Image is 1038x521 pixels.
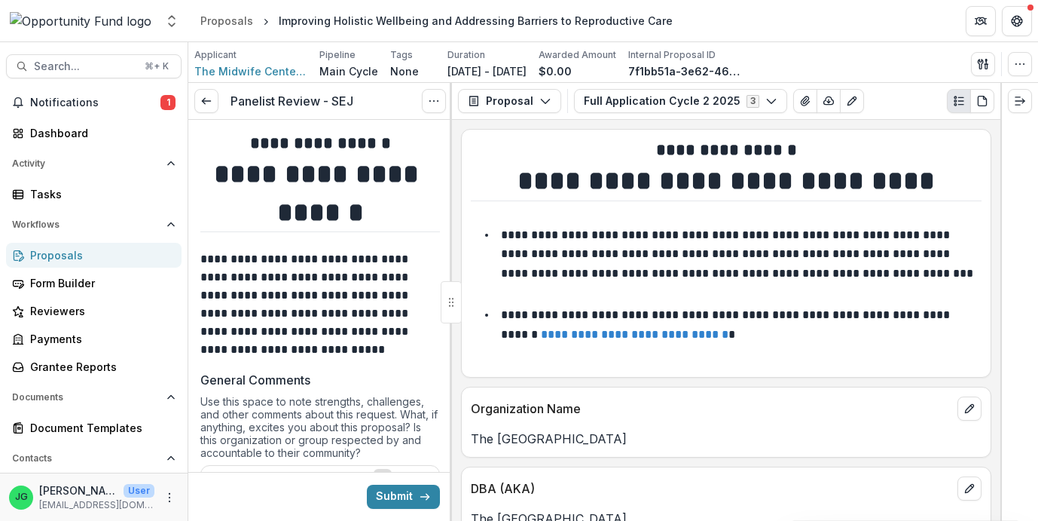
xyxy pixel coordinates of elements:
nav: breadcrumb [194,10,679,32]
div: Form Builder [30,275,169,291]
button: Underline [227,469,246,487]
button: Submit [367,485,440,509]
button: Align Right [415,469,433,487]
button: Heading 1 [290,469,308,487]
a: Dashboard [6,121,182,146]
p: Tags [390,48,413,62]
button: More [160,489,179,507]
a: Payments [6,326,182,351]
span: Notifications [30,97,160,109]
button: Italicize [249,469,267,487]
button: Partners [966,6,996,36]
button: Heading 2 [311,469,329,487]
p: Internal Proposal ID [628,48,716,62]
p: Main Cycle [319,63,378,79]
p: Awarded Amount [539,48,616,62]
a: The Midwife Center for Birth & Women's Health [194,63,307,79]
div: Improving Holistic Wellbeing and Addressing Barriers to Reproductive Care [279,13,673,29]
p: Pipeline [319,48,356,62]
button: Plaintext view [947,89,971,113]
button: edit [957,397,982,421]
button: Align Center [395,469,413,487]
p: DBA (AKA) [471,480,951,498]
div: Dashboard [30,125,169,141]
span: Activity [12,158,160,169]
p: Duration [447,48,485,62]
button: Options [422,89,446,113]
p: The [GEOGRAPHIC_DATA] [471,430,982,448]
div: ⌘ + K [142,58,172,75]
span: Contacts [12,453,160,464]
p: None [390,63,419,79]
p: Applicant [194,48,237,62]
div: Jake Goodman [15,492,28,502]
div: Reviewers [30,303,169,319]
span: Documents [12,392,160,403]
p: 7f1bb51a-3e62-46e2-8483-e2052c3320b7 [628,63,741,79]
span: Search... [34,60,136,73]
button: Bold [207,469,225,487]
button: edit [957,477,982,501]
div: Grantee Reports [30,359,169,375]
button: Ordered List [353,469,371,487]
a: Form Builder [6,271,182,296]
p: [PERSON_NAME] [39,483,118,498]
button: Edit as form [840,89,864,113]
button: Open Workflows [6,213,182,237]
button: Proposal [458,89,561,113]
button: Open Activity [6,152,182,176]
div: Proposals [30,247,169,263]
p: [DATE] - [DATE] [447,63,527,79]
a: Grantee Reports [6,354,182,379]
h3: Panelist Review - SEJ [230,94,353,109]
div: Document Templates [30,420,169,436]
button: Bullet List [332,469,350,487]
p: [EMAIL_ADDRESS][DOMAIN_NAME] [39,498,154,512]
button: View Attached Files [793,89,817,113]
span: 1 [160,95,176,110]
p: $0.00 [539,63,572,79]
button: Expand right [1008,89,1032,113]
button: Notifications1 [6,90,182,115]
button: Strike [270,469,288,487]
button: Get Help [1002,6,1032,36]
div: Proposals [200,13,253,29]
button: Align Left [374,469,392,487]
p: Organization Name [471,400,951,418]
button: Open Contacts [6,446,182,470]
button: Search... [6,54,182,78]
span: Workflows [12,219,160,230]
div: Use this space to note strengths, challenges, and other comments about this request. What, if any... [200,395,440,465]
div: Tasks [30,186,169,202]
div: Payments [30,331,169,347]
a: Reviewers [6,299,182,323]
button: Open Documents [6,385,182,409]
a: Proposals [6,243,182,268]
button: Open entity switcher [161,6,182,36]
button: Full Application Cycle 2 20253 [574,89,787,113]
button: PDF view [970,89,994,113]
img: Opportunity Fund logo [10,12,151,30]
a: Document Templates [6,415,182,440]
p: General Comments [200,371,310,389]
a: Proposals [194,10,259,32]
p: User [124,484,154,498]
a: Tasks [6,182,182,207]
